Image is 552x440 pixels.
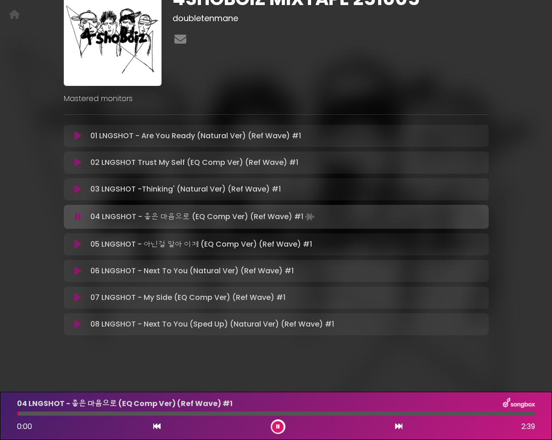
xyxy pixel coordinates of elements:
p: 08 LNGSHOT - Next To You (Sped Up) (Natural Ver) (Ref Wave) #1 [90,319,334,330]
p: 04 LNGSHOT - 좋은 마음으로 (EQ Comp Ver) (Ref Wave) #1 [90,210,316,223]
p: 06 LNGSHOT - Next To You (Natural Ver) (Ref Wave) #1 [90,265,294,276]
p: 01 LNGSHOT - Are You Ready (Natural Ver) (Ref Wave) #1 [90,130,301,141]
p: Mastered monitors [64,93,489,104]
h3: doubletenmane [173,13,489,23]
p: 03 LNGSHOT -Thinking' (Natural Ver) (Ref Wave) #1 [90,184,281,195]
p: 02 LNGSHOT Trust My Self (EQ Comp Ver) (Ref Wave) #1 [90,157,298,168]
p: 07 LNGSHOT - My Side (EQ Comp Ver) (Ref Wave) #1 [90,292,285,303]
img: waveform4.gif [303,210,316,223]
p: 05 LNGSHOT - 아닌걸 알아 이제 (EQ Comp Ver) (Ref Wave) #1 [90,239,312,250]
